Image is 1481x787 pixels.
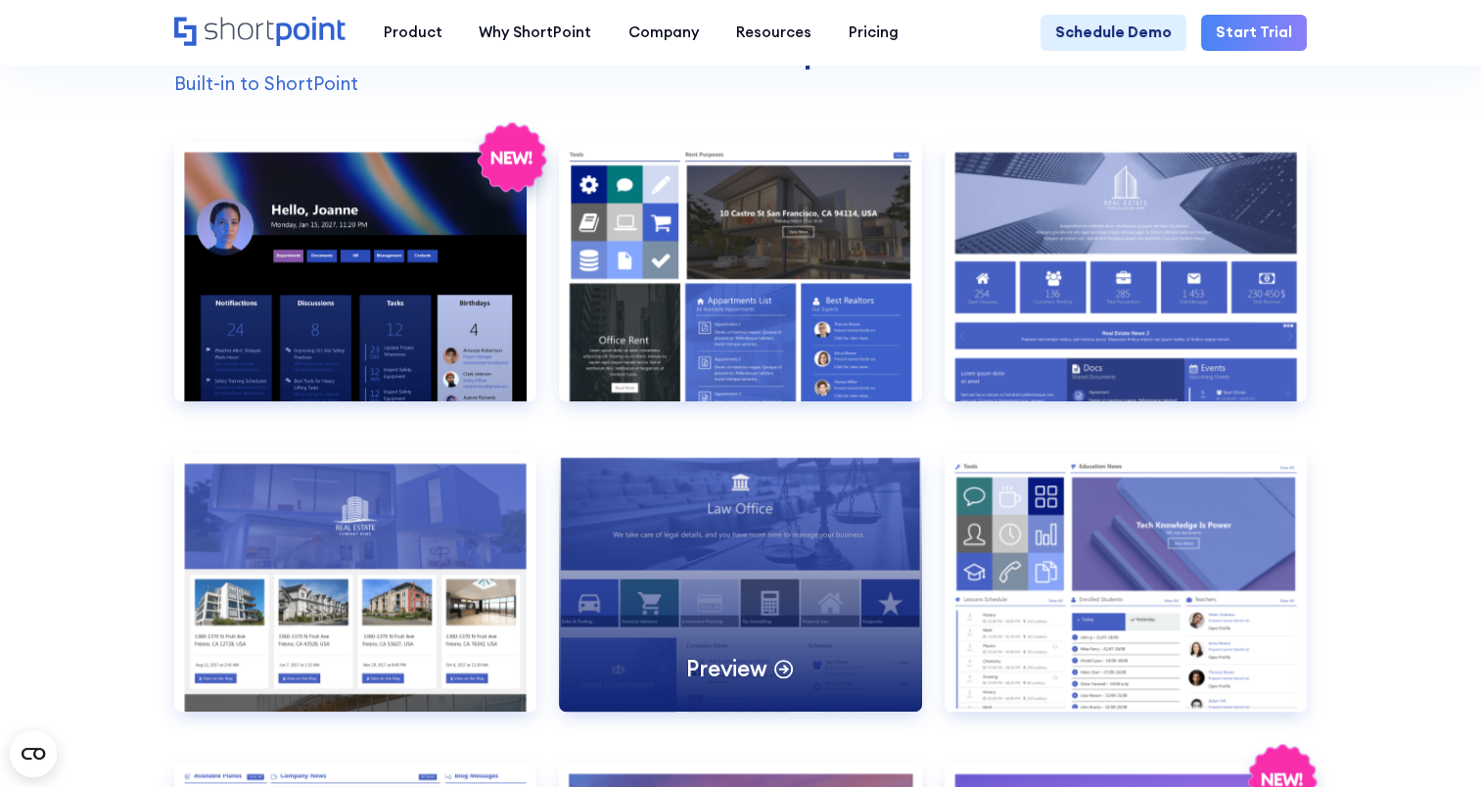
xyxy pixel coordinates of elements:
[10,730,57,777] button: Open CMP widget
[628,22,699,44] div: Company
[717,15,830,52] a: Resources
[1383,693,1481,787] iframe: Chat Widget
[174,453,537,742] a: Documents 3
[479,22,591,44] div: Why ShortPoint
[365,15,461,52] a: Product
[174,69,1307,97] p: Built-in to ShortPoint
[830,15,917,52] a: Pricing
[1041,15,1186,52] a: Schedule Demo
[174,142,537,431] a: Communication
[945,453,1308,742] a: Employees Directory 2
[559,142,922,431] a: Documents 1
[174,17,347,48] a: Home
[383,22,441,44] div: Product
[945,142,1308,431] a: Documents 2
[736,22,811,44] div: Resources
[849,22,899,44] div: Pricing
[610,15,717,52] a: Company
[460,15,610,52] a: Why ShortPoint
[174,35,1307,69] h2: SharePoint Templates
[1201,15,1307,52] a: Start Trial
[686,654,766,682] p: Preview
[559,453,922,742] a: Employees Directory 1Preview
